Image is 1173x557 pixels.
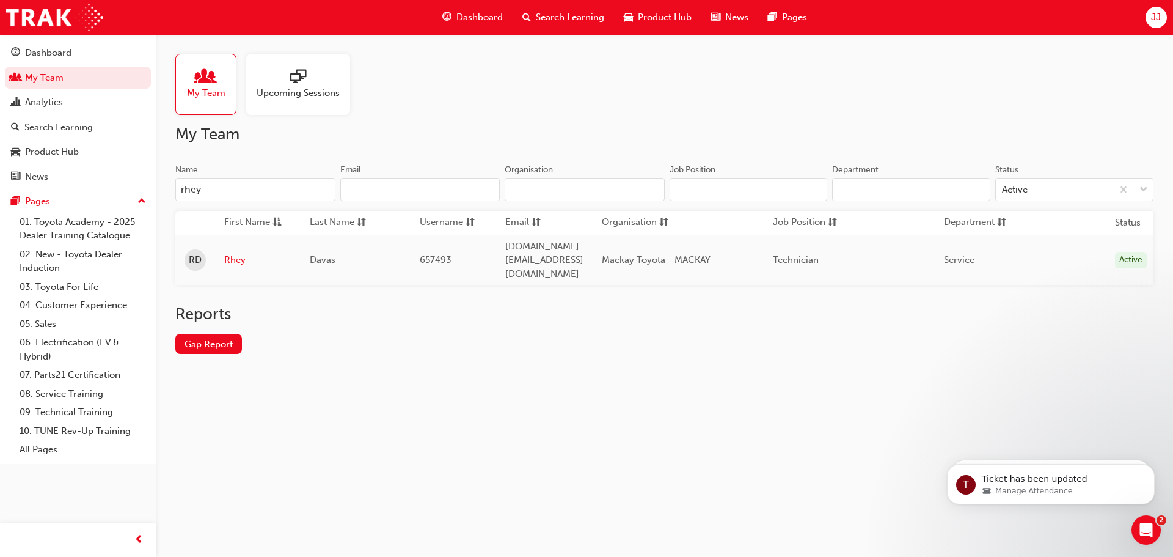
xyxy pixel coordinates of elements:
[1139,182,1148,198] span: down-icon
[189,253,202,267] span: RD
[456,10,503,24] span: Dashboard
[5,166,151,188] a: News
[832,178,990,201] input: Department
[828,215,837,231] span: sorting-icon
[5,67,151,89] a: My Team
[25,170,48,184] div: News
[24,120,93,135] div: Search Learning
[624,10,633,25] span: car-icon
[5,39,151,190] button: DashboardMy TeamAnalyticsSearch LearningProduct HubNews
[25,194,50,208] div: Pages
[711,10,720,25] span: news-icon
[442,10,451,25] span: guage-icon
[11,48,20,59] span: guage-icon
[15,278,151,297] a: 03. Toyota For Life
[995,164,1018,176] div: Status
[513,5,614,30] a: search-iconSearch Learning
[11,196,20,207] span: pages-icon
[15,366,151,385] a: 07. Parts21 Certification
[505,215,529,231] span: Email
[357,215,366,231] span: sorting-icon
[5,141,151,163] a: Product Hub
[505,178,665,201] input: Organisation
[997,215,1006,231] span: sorting-icon
[1115,252,1147,268] div: Active
[5,190,151,213] button: Pages
[420,254,451,265] span: 657493
[768,10,777,25] span: pages-icon
[505,164,553,176] div: Organisation
[602,215,657,231] span: Organisation
[310,254,335,265] span: Davas
[134,533,144,548] span: prev-icon
[614,5,701,30] a: car-iconProduct Hub
[310,215,377,231] button: Last Namesorting-icon
[773,254,819,265] span: Technician
[773,215,825,231] span: Job Position
[420,215,487,231] button: Usernamesorting-icon
[782,10,807,24] span: Pages
[340,164,361,176] div: Email
[15,245,151,278] a: 02. New - Toyota Dealer Induction
[175,178,335,201] input: Name
[505,241,583,279] span: [DOMAIN_NAME][EMAIL_ADDRESS][DOMAIN_NAME]
[670,178,828,201] input: Job Position
[1002,183,1028,197] div: Active
[224,253,291,267] a: Rhey
[15,440,151,459] a: All Pages
[602,254,711,265] span: Mackay Toyota - MACKAY
[290,69,306,86] span: sessionType_ONLINE_URL-icon
[725,10,748,24] span: News
[15,315,151,334] a: 05. Sales
[11,97,20,108] span: chart-icon
[175,54,246,115] a: My Team
[175,334,242,354] a: Gap Report
[224,215,270,231] span: First Name
[5,116,151,139] a: Search Learning
[11,73,20,84] span: people-icon
[246,54,360,115] a: Upcoming Sessions
[175,304,1153,324] h2: Reports
[175,125,1153,144] h2: My Team
[758,5,817,30] a: pages-iconPages
[15,213,151,245] a: 01. Toyota Academy - 2025 Dealer Training Catalogue
[832,164,879,176] div: Department
[5,91,151,114] a: Analytics
[659,215,668,231] span: sorting-icon
[466,215,475,231] span: sorting-icon
[944,254,974,265] span: Service
[944,215,995,231] span: Department
[638,10,692,24] span: Product Hub
[137,194,146,210] span: up-icon
[532,215,541,231] span: sorting-icon
[25,46,71,60] div: Dashboard
[522,10,531,25] span: search-icon
[5,42,151,64] a: Dashboard
[257,86,340,100] span: Upcoming Sessions
[15,422,151,441] a: 10. TUNE Rev-Up Training
[187,86,225,100] span: My Team
[536,10,604,24] span: Search Learning
[1146,7,1167,28] button: JJ
[1131,515,1161,545] iframe: Intercom live chat
[929,438,1173,524] iframe: Intercom notifications message
[340,178,500,201] input: Email
[25,95,63,109] div: Analytics
[15,403,151,422] a: 09. Technical Training
[11,122,20,133] span: search-icon
[6,4,103,31] img: Trak
[433,5,513,30] a: guage-iconDashboard
[670,164,715,176] div: Job Position
[701,5,758,30] a: news-iconNews
[272,215,282,231] span: asc-icon
[944,215,1011,231] button: Departmentsorting-icon
[15,385,151,404] a: 08. Service Training
[1115,216,1141,230] th: Status
[11,172,20,183] span: news-icon
[175,164,198,176] div: Name
[310,215,354,231] span: Last Name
